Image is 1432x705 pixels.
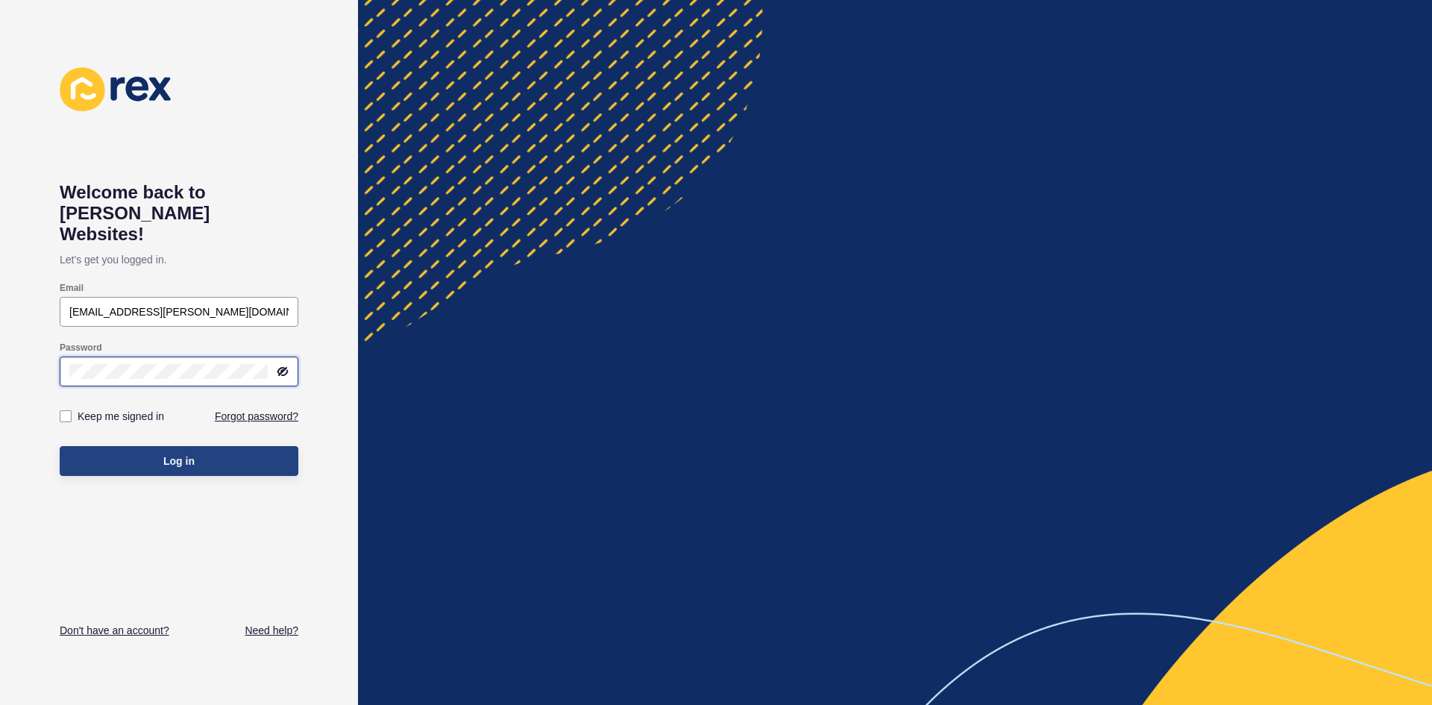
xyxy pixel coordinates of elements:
a: Forgot password? [215,409,298,424]
button: Log in [60,446,298,476]
span: Log in [163,454,195,469]
a: Need help? [245,623,298,638]
p: Let's get you logged in. [60,245,298,275]
input: e.g. name@company.com [69,304,289,319]
h1: Welcome back to [PERSON_NAME] Websites! [60,182,298,245]
label: Keep me signed in [78,409,164,424]
label: Email [60,282,84,294]
a: Don't have an account? [60,623,169,638]
label: Password [60,342,102,354]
